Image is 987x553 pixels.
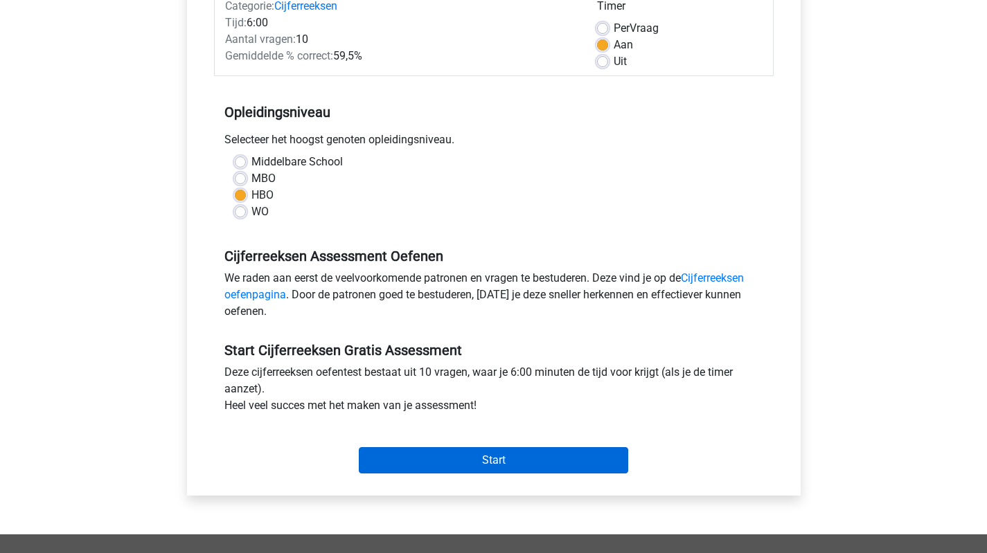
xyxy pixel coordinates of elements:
label: WO [251,203,269,220]
div: 10 [215,31,587,48]
span: Tijd: [225,16,247,29]
input: Start [359,447,628,473]
label: Aan [614,37,633,53]
div: We raden aan eerst de veelvoorkomende patronen en vragen te bestuderen. Deze vind je op de . Door... [214,270,774,325]
span: Aantal vragen: [225,33,296,46]
div: Deze cijferreeksen oefentest bestaat uit 10 vragen, waar je 6:00 minuten de tijd voor krijgt (als... [214,364,774,419]
label: Vraag [614,20,659,37]
h5: Opleidingsniveau [224,98,763,126]
div: Selecteer het hoogst genoten opleidingsniveau. [214,132,774,154]
h5: Start Cijferreeksen Gratis Assessment [224,342,763,359]
label: Middelbare School [251,154,343,170]
h5: Cijferreeksen Assessment Oefenen [224,248,763,264]
span: Gemiddelde % correct: [225,49,333,62]
div: 6:00 [215,15,587,31]
label: HBO [251,187,274,203]
span: Per [614,21,630,35]
label: Uit [614,53,627,70]
label: MBO [251,170,276,187]
div: 59,5% [215,48,587,64]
